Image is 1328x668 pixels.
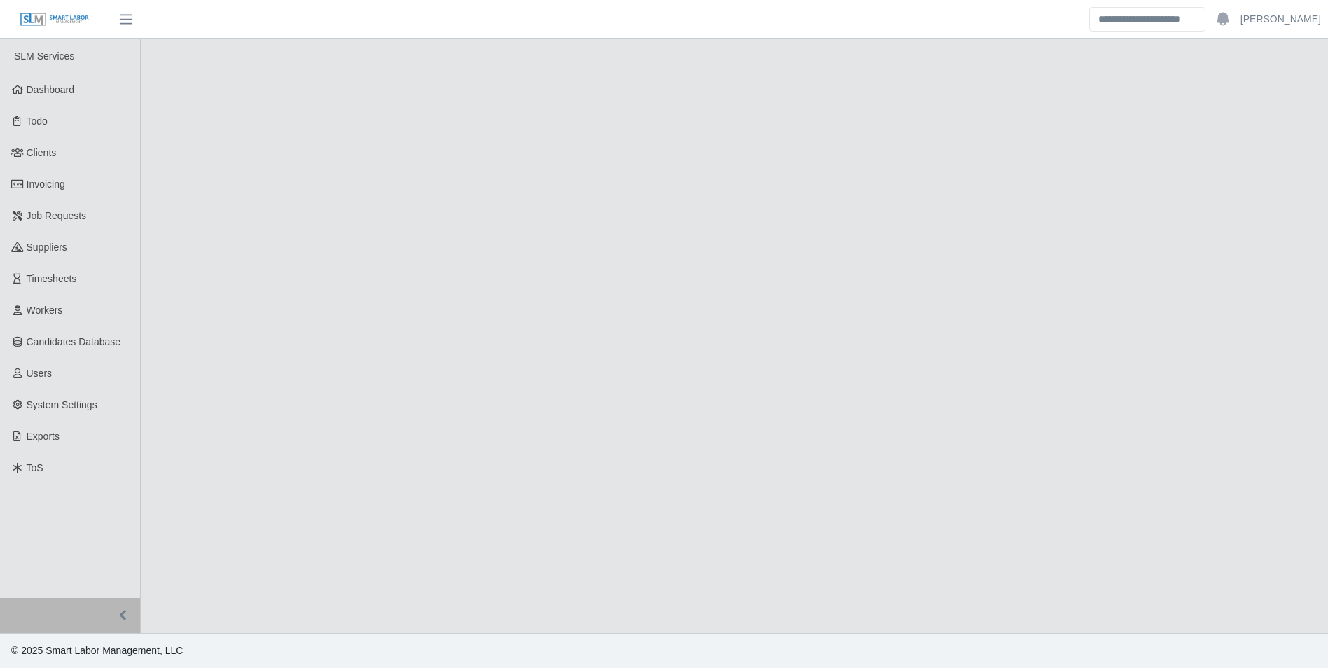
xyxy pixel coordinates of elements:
span: Clients [27,147,57,158]
span: Todo [27,116,48,127]
span: Suppliers [27,242,67,253]
span: SLM Services [14,50,74,62]
span: System Settings [27,399,97,410]
span: Timesheets [27,273,77,284]
span: Job Requests [27,210,87,221]
input: Search [1089,7,1205,32]
span: © 2025 Smart Labor Management, LLC [11,645,183,656]
span: Invoicing [27,179,65,190]
span: Dashboard [27,84,75,95]
img: SLM Logo [20,12,90,27]
a: [PERSON_NAME] [1240,12,1321,27]
span: Workers [27,305,63,316]
span: ToS [27,462,43,473]
span: Candidates Database [27,336,121,347]
span: Users [27,368,53,379]
span: Exports [27,431,60,442]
